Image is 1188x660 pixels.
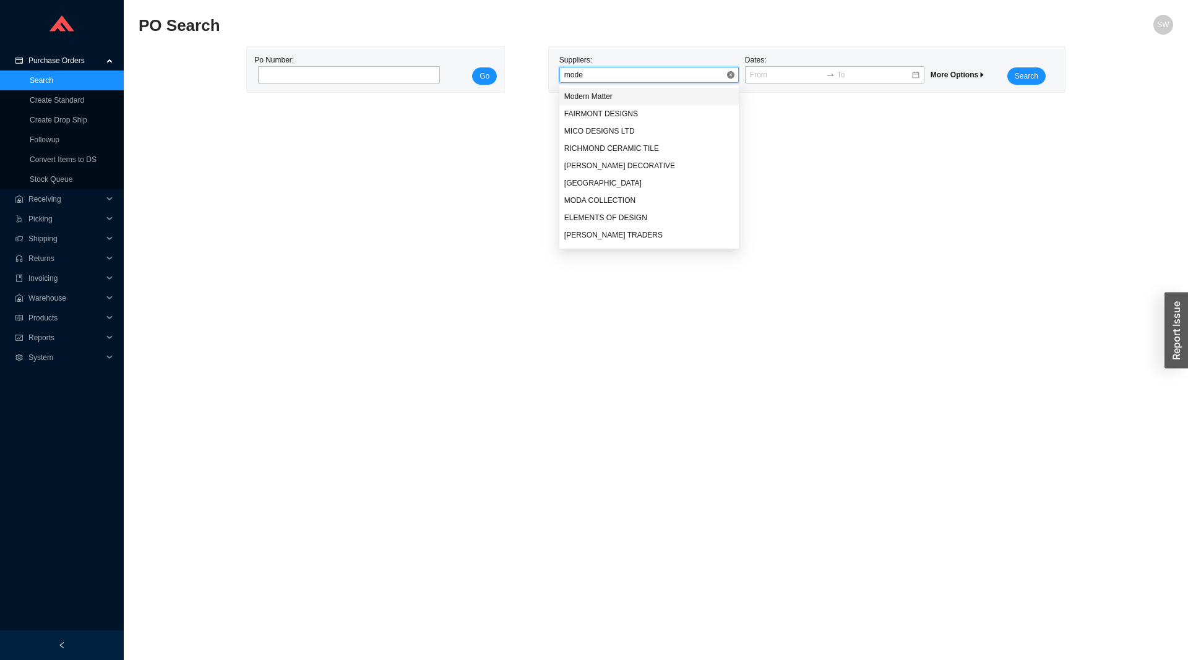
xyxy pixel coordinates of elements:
[28,328,103,348] span: Reports
[559,88,739,105] div: Modern Matter
[559,140,739,157] div: RICHMOND CERAMIC TILE
[28,268,103,288] span: Invoicing
[826,71,835,79] span: to
[556,54,742,85] div: Suppliers:
[30,175,72,184] a: Stock Queue
[28,209,103,229] span: Picking
[742,54,928,85] div: Dates:
[564,91,734,102] div: Modern Matter
[58,641,66,649] span: left
[472,67,497,85] button: Go
[28,249,103,268] span: Returns
[564,126,734,137] div: MICO DESIGNS LTD
[559,209,739,226] div: ELEMENTS OF DESIGN
[15,354,24,361] span: setting
[1007,67,1046,85] button: Search
[480,70,489,82] span: Go
[30,155,97,164] a: Convert Items to DS
[559,244,739,261] div: MCDONALD AVE PLUMBING & HEATING
[931,71,986,79] span: More Options
[559,174,739,192] div: JERUSALEM STONE DEPOT
[30,116,87,124] a: Create Drop Ship
[564,160,734,171] div: [PERSON_NAME] DECORATIVE
[28,229,103,249] span: Shipping
[1015,70,1038,82] span: Search
[564,143,734,154] div: RICHMOND CERAMIC TILE
[28,189,103,209] span: Receiving
[564,178,734,189] div: [GEOGRAPHIC_DATA]
[30,96,84,105] a: Create Standard
[254,54,436,85] div: Po Number:
[15,314,24,322] span: read
[559,122,739,140] div: MICO DESIGNS LTD
[564,195,734,206] div: MODA COLLECTION
[826,71,835,79] span: swap-right
[564,212,734,223] div: ELEMENTS OF DESIGN
[30,135,59,144] a: Followup
[15,275,24,282] span: book
[559,226,739,244] div: THOMPSON TRADERS
[28,51,103,71] span: Purchase Orders
[837,69,911,81] input: To
[28,308,103,328] span: Products
[28,288,103,308] span: Warehouse
[28,348,103,367] span: System
[139,15,915,36] h2: PO Search
[978,71,986,79] span: caret-right
[564,229,734,241] div: [PERSON_NAME] TRADERS
[15,57,24,64] span: credit-card
[15,255,24,262] span: customer-service
[559,157,739,174] div: HAMILTON DECORATIVE
[559,192,739,209] div: MODA COLLECTION
[727,71,734,79] span: close-circle
[564,108,734,119] div: FAIRMONT DESIGNS
[559,105,739,122] div: FAIRMONT DESIGNS
[1157,15,1169,35] span: SW
[15,334,24,341] span: fund
[30,76,53,85] a: Search
[750,69,824,81] input: From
